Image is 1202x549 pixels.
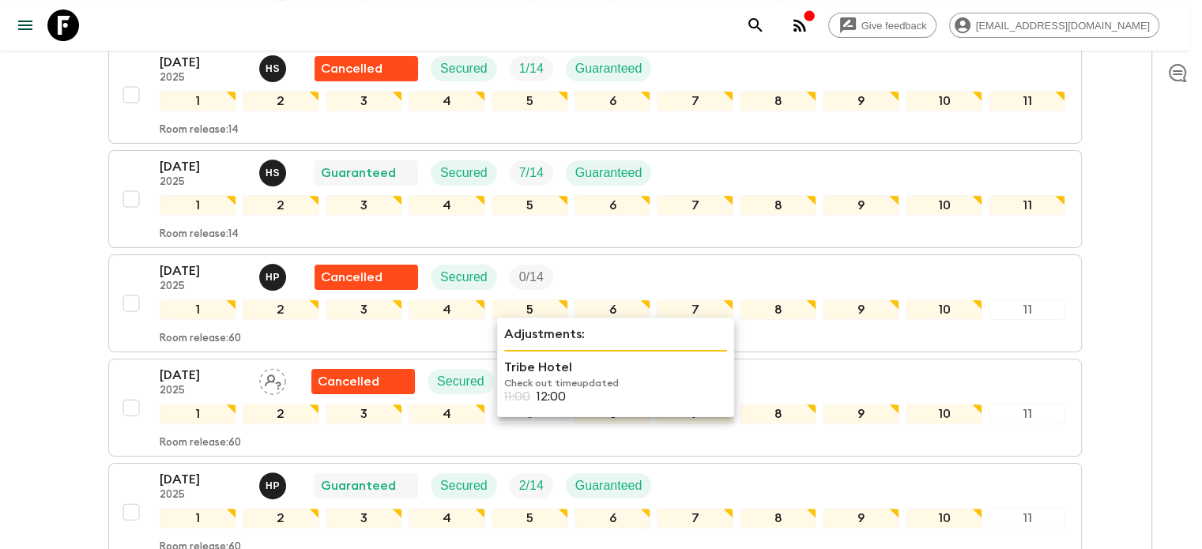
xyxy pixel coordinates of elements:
p: Room release: 60 [160,437,241,449]
span: Heng PringRathana [259,477,289,490]
div: Trip Fill [510,56,553,81]
p: [DATE] [160,53,247,72]
div: 7 [657,508,733,528]
p: Room release: 14 [160,124,239,137]
div: 9 [823,91,899,111]
p: [DATE] [160,157,247,176]
div: 7 [657,195,733,216]
div: 6 [575,299,651,320]
p: Adjustments: [504,325,727,344]
div: 10 [906,404,982,424]
div: 11 [989,299,1065,320]
span: [EMAIL_ADDRESS][DOMAIN_NAME] [967,20,1159,32]
p: 11:00 [504,389,530,404]
p: 0 / 14 [519,268,544,287]
span: Hong Sarou [259,164,289,177]
div: 3 [326,299,402,320]
div: 2 [243,299,319,320]
div: 2 [243,404,319,424]
div: 8 [740,508,816,528]
div: 6 [575,508,651,528]
div: 4 [409,508,485,528]
div: 8 [740,195,816,216]
p: Guaranteed [321,476,396,495]
p: 2025 [160,385,247,397]
div: 2 [243,91,319,111]
div: 5 [492,91,568,111]
button: menu [9,9,41,41]
p: Room release: 60 [160,333,241,345]
p: Secured [440,268,488,287]
p: Secured [437,372,484,391]
div: 4 [409,91,485,111]
div: 1 [160,299,236,320]
div: 10 [906,508,982,528]
div: 1 [160,508,236,528]
p: [DATE] [160,261,247,280]
span: Assign pack leader [259,373,286,385]
div: 3 [326,508,402,528]
div: 1 [160,404,236,424]
div: 3 [326,404,402,424]
div: 4 [409,195,485,216]
p: 2025 [160,489,247,502]
p: Guaranteed [575,164,642,182]
div: 6 [575,91,651,111]
div: Flash Pack cancellation [315,265,418,290]
p: Tribe Hotel [504,358,727,377]
div: Trip Fill [510,160,553,186]
div: 9 [823,299,899,320]
p: Secured [440,59,488,78]
p: Check out time updated [504,377,727,389]
div: 3 [326,91,402,111]
div: 8 [740,404,816,424]
p: H P [266,271,280,284]
div: 10 [906,91,982,111]
p: Guaranteed [575,476,642,495]
div: Trip Fill [510,473,553,498]
div: 9 [823,508,899,528]
p: Guaranteed [321,164,396,182]
div: 5 [492,508,568,528]
div: 5 [492,404,568,424]
p: Secured [440,164,488,182]
div: 2 [243,195,319,216]
span: Heng PringRathana [259,269,289,281]
div: 1 [160,91,236,111]
p: 2025 [160,176,247,189]
p: Guaranteed [575,59,642,78]
div: 4 [409,404,485,424]
p: 2025 [160,280,247,293]
div: 5 [492,195,568,216]
span: Give feedback [853,20,936,32]
div: 11 [989,91,1065,111]
div: 9 [823,404,899,424]
div: 7 [657,91,733,111]
p: Room release: 14 [160,228,239,241]
div: 8 [740,91,816,111]
p: Cancelled [321,268,382,287]
button: search adventures [740,9,771,41]
div: Flash Pack cancellation [311,369,415,394]
p: [DATE] [160,366,247,385]
p: H S [266,62,280,75]
p: Secured [440,476,488,495]
div: 8 [740,299,816,320]
span: Hong Sarou [259,60,289,73]
p: 2 / 14 [519,476,544,495]
div: 2 [243,508,319,528]
div: 11 [989,195,1065,216]
div: Flash Pack cancellation [315,56,418,81]
p: 2025 [160,72,247,85]
div: 4 [409,299,485,320]
div: Trip Fill [510,265,553,290]
div: 10 [906,195,982,216]
div: 11 [989,508,1065,528]
p: 7 / 14 [519,164,544,182]
p: 12:00 [537,389,566,404]
div: 9 [823,195,899,216]
div: 1 [160,195,236,216]
p: H P [266,479,280,492]
div: 10 [906,299,982,320]
div: 5 [492,299,568,320]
